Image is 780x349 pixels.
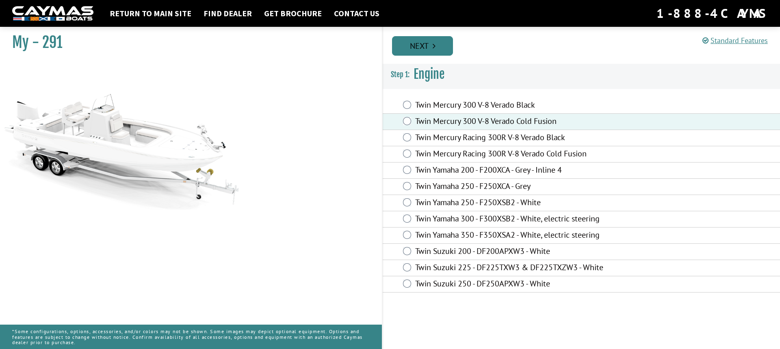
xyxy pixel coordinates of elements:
[415,262,634,274] label: Twin Suzuki 225 - DF225TXW3 & DF225TXZW3 - White
[390,35,780,56] ul: Pagination
[392,36,453,56] a: Next
[12,325,370,349] p: *Some configurations, options, accessories, and/or colors may not be shown. Some images may depic...
[415,149,634,160] label: Twin Mercury Racing 300R V-8 Verado Cold Fusion
[260,8,326,19] a: Get Brochure
[415,230,634,242] label: Twin Yamaha 350 - F350XSA2 - White, electric steering
[415,197,634,209] label: Twin Yamaha 250 - F250XSB2 - White
[415,181,634,193] label: Twin Yamaha 250 - F250XCA - Grey
[702,36,768,45] a: Standard Features
[415,116,634,128] label: Twin Mercury 300 V-8 Verado Cold Fusion
[656,4,768,22] div: 1-888-4CAYMAS
[415,214,634,225] label: Twin Yamaha 300 - F300XSB2 - White, electric steering
[415,246,634,258] label: Twin Suzuki 200 - DF200APXW3 - White
[415,279,634,290] label: Twin Suzuki 250 - DF250APXW3 - White
[12,6,93,21] img: white-logo-c9c8dbefe5ff5ceceb0f0178aa75bf4bb51f6bca0971e226c86eb53dfe498488.png
[106,8,195,19] a: Return to main site
[330,8,383,19] a: Contact Us
[415,132,634,144] label: Twin Mercury Racing 300R V-8 Verado Black
[199,8,256,19] a: Find Dealer
[415,100,634,112] label: Twin Mercury 300 V-8 Verado Black
[383,59,780,89] h3: Engine
[415,165,634,177] label: Twin Yamaha 200 - F200XCA - Grey - Inline 4
[12,33,362,52] h1: My - 291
